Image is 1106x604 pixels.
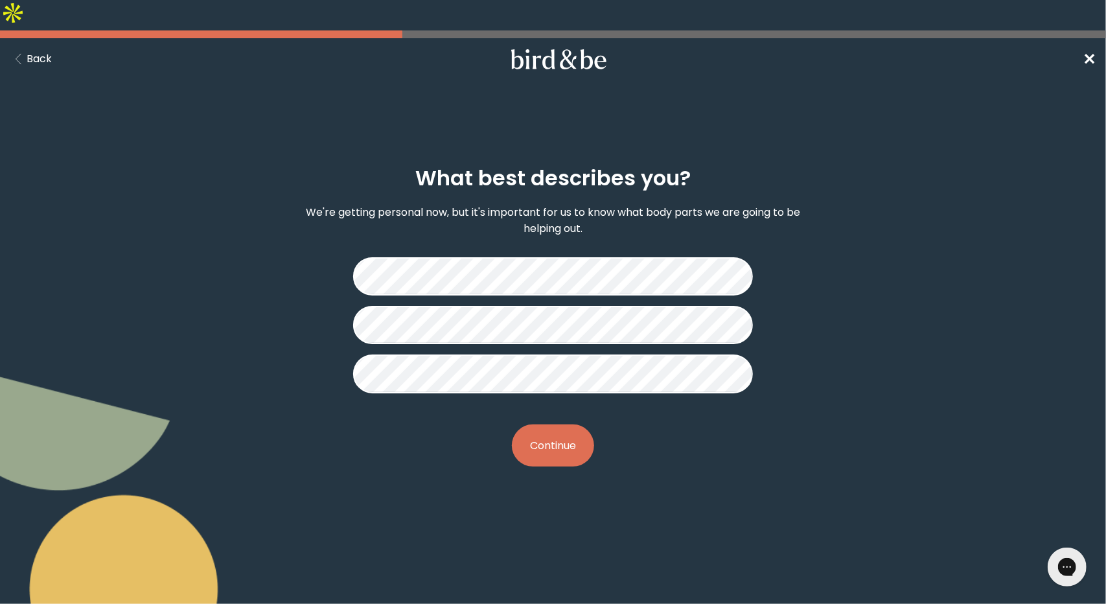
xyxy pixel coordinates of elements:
h2: What best describes you? [415,163,691,194]
span: ✕ [1083,49,1096,70]
p: We're getting personal now, but it's important for us to know what body parts we are going to be ... [287,204,820,237]
button: Continue [512,424,594,467]
a: ✕ [1083,48,1096,71]
iframe: Gorgias live chat messenger [1041,543,1093,591]
button: Back Button [10,51,52,67]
